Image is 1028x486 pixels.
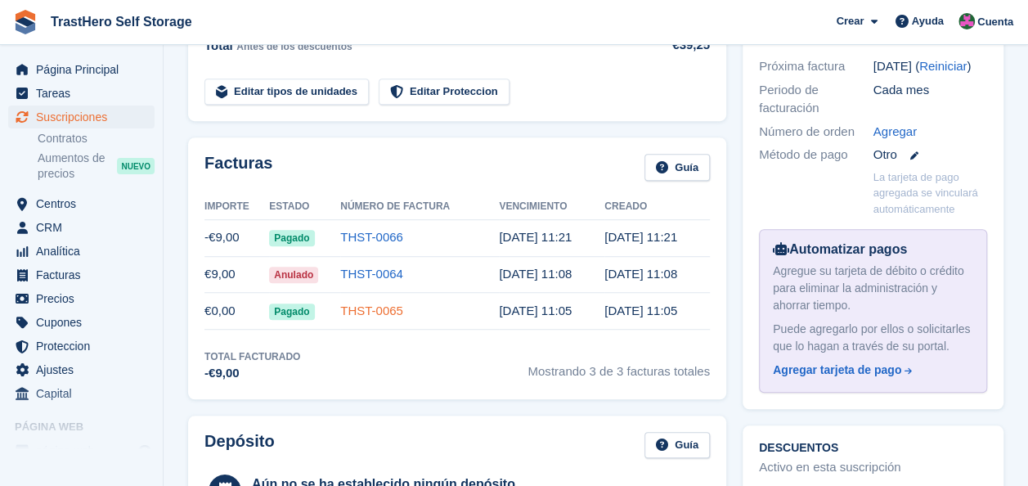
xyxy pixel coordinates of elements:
[379,79,510,106] a: Editar Proteccion
[204,79,369,106] a: Editar tipos de unidades
[759,146,873,164] div: Método de pago
[604,230,677,244] time: 2025-09-25 09:21:53 UTC
[204,364,300,383] div: -€9,00
[340,304,403,317] a: THST-0065
[269,230,314,246] span: Pagado
[8,106,155,128] a: menu
[919,59,967,73] a: Reiniciar
[912,13,944,29] span: Ayuda
[36,82,134,105] span: Tareas
[44,8,199,35] a: TrastHero Self Storage
[8,240,155,263] a: menu
[773,362,901,379] div: Agregar tarjeta de pago
[13,10,38,34] img: stora-icon-8386f47178a22dfd0bd8f6a31ec36ba5ce8667c1dd55bd0f319d3a0aa187defe.svg
[873,81,988,118] div: Cada mes
[135,441,155,461] a: Vista previa de la tienda
[269,267,318,283] span: Anulado
[36,216,134,239] span: CRM
[8,439,155,462] a: menú
[340,267,403,281] a: THST-0064
[8,382,155,405] a: menu
[499,230,572,244] time: 2025-09-26 09:21:53 UTC
[36,192,134,215] span: Centros
[38,131,155,146] a: Contratos
[8,192,155,215] a: menu
[8,263,155,286] a: menu
[604,304,677,317] time: 2025-09-25 09:05:10 UTC
[269,194,340,220] th: Estado
[644,154,710,181] a: Guía
[873,123,917,142] a: Agregar
[759,57,873,76] div: Próxima factura
[8,335,155,358] a: menu
[836,13,864,29] span: Crear
[36,382,134,405] span: Capital
[36,240,134,263] span: Analítica
[977,14,1013,30] span: Cuenta
[759,442,987,455] h2: Descuentos
[773,321,973,355] div: Puede agregarlo por ellos o solicitarles que lo hagan a través de su portal.
[604,194,710,220] th: Creado
[204,194,269,220] th: Importe
[38,150,155,182] a: Aumentos de precios NUEVO
[204,256,269,293] td: €9,00
[36,58,134,81] span: Página Principal
[269,304,314,320] span: Pagado
[8,58,155,81] a: menu
[499,194,604,220] th: Vencimiento
[117,158,155,174] div: NUEVO
[759,123,873,142] div: Número de orden
[527,349,710,383] span: Mostrando 3 de 3 facturas totales
[773,362,967,379] a: Agregar tarjeta de pago
[773,263,973,314] div: Agregue su tarjeta de débito o crédito para eliminar la administración y ahorrar tiempo.
[340,230,403,244] a: THST-0066
[8,358,155,381] a: menu
[8,311,155,334] a: menu
[604,267,677,281] time: 2025-09-25 09:08:15 UTC
[8,216,155,239] a: menu
[873,146,988,164] div: Otro
[773,240,973,259] div: Automatizar pagos
[38,151,117,182] span: Aumentos de precios
[36,311,134,334] span: Cupones
[36,439,134,462] span: página web
[236,41,352,52] span: Antes de los descuentos
[873,169,988,218] p: La tarjeta de pago agregada se vinculará automáticamente
[759,81,873,118] div: Periodo de facturación
[204,219,269,256] td: -€9,00
[958,13,975,29] img: Marua Grioui
[654,36,710,55] div: €39,25
[204,38,233,52] span: Total
[36,287,134,310] span: Precios
[499,304,572,317] time: 2025-09-26 09:05:10 UTC
[873,57,988,76] div: [DATE] ( )
[36,263,134,286] span: Facturas
[204,349,300,364] div: Total facturado
[499,267,572,281] time: 2025-09-26 09:08:14 UTC
[36,106,134,128] span: Suscripciones
[340,194,499,220] th: Número de factura
[36,358,134,381] span: Ajustes
[759,458,900,477] div: Activo en esta suscripción
[8,287,155,310] a: menu
[8,82,155,105] a: menu
[36,335,134,358] span: Proteccion
[204,154,272,181] h2: Facturas
[15,419,163,435] span: Página web
[204,293,269,330] td: €0,00
[204,432,275,459] h2: Depósito
[644,432,710,459] a: Guía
